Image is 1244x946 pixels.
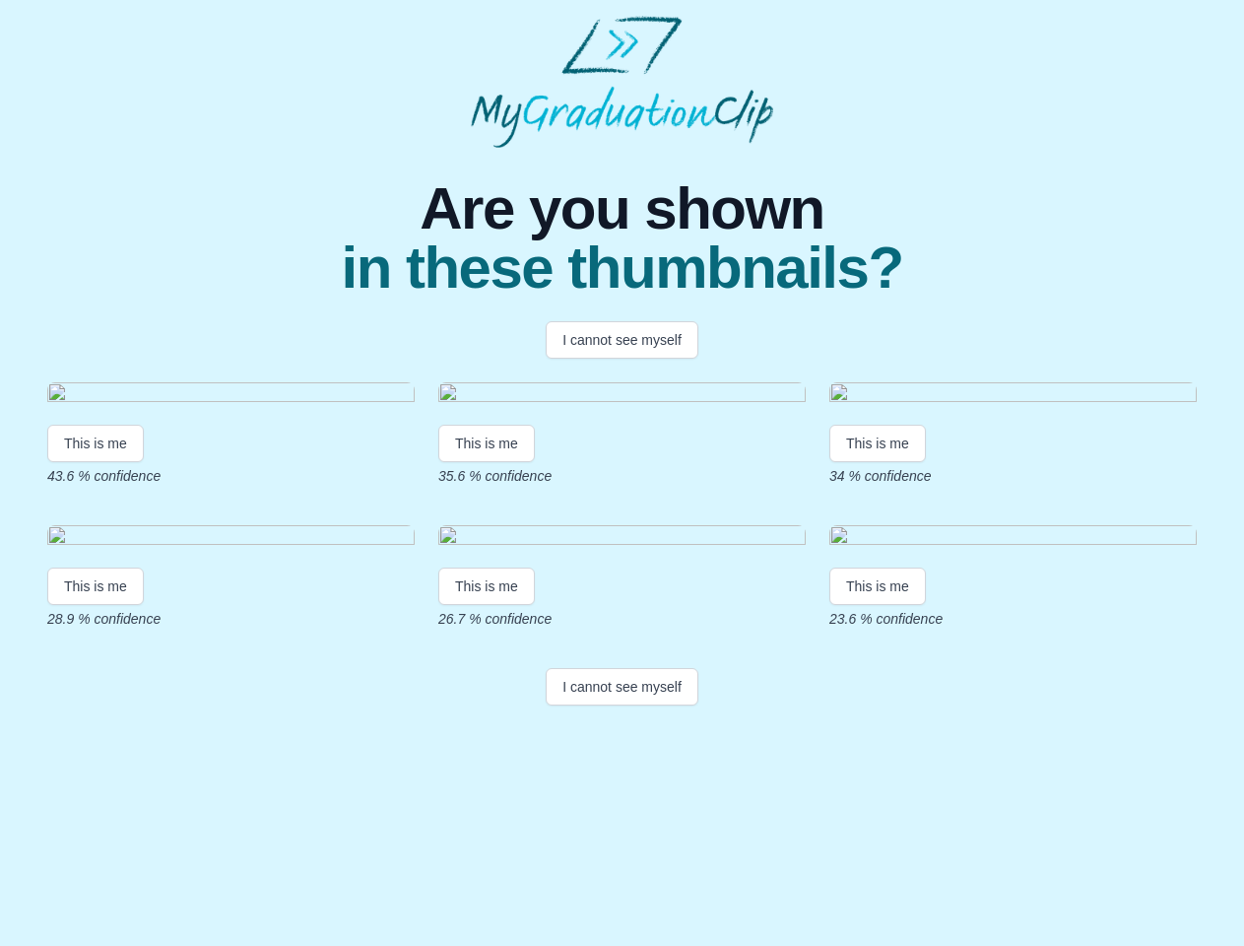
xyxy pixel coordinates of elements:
span: Are you shown [341,179,902,238]
button: This is me [829,425,926,462]
p: 43.6 % confidence [47,466,415,486]
button: This is me [829,568,926,605]
img: a827c7facacc183e1424654b2e775caa5d12e1d0.gif [438,525,806,552]
button: This is me [47,568,144,605]
p: 26.7 % confidence [438,609,806,629]
img: 75cc57f11ff6ebbb72f453e2657e912784055b50.gif [829,382,1197,409]
img: c7224331fc5c4a39ca2172f3101e35af3c0d1938.gif [47,525,415,552]
p: 35.6 % confidence [438,466,806,486]
img: 9470f14d32a93ca97bd85bd5a3bcd97fd4cb4b96.gif [438,382,806,409]
p: 23.6 % confidence [829,609,1197,629]
p: 34 % confidence [829,466,1197,486]
button: This is me [47,425,144,462]
span: in these thumbnails? [341,238,902,298]
button: I cannot see myself [546,321,698,359]
button: This is me [438,425,535,462]
img: MyGraduationClip [471,16,774,148]
button: This is me [438,568,535,605]
img: e007a63ce8d5865bb46050035b26111255bdf719.gif [47,382,415,409]
button: I cannot see myself [546,668,698,706]
p: 28.9 % confidence [47,609,415,629]
img: 5a67f55c20e99c1b3d5d28e37bb28af152b0091b.gif [829,525,1197,552]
